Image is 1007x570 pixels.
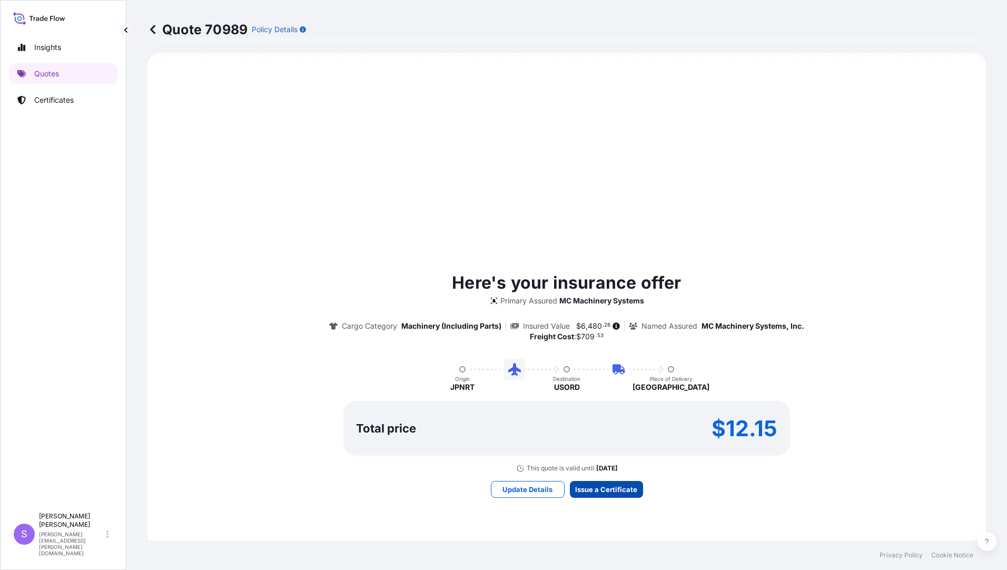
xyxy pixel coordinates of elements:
[650,376,693,382] p: Place of Delivery
[576,333,581,340] span: $
[147,21,248,38] p: Quote 70989
[596,464,618,473] p: [DATE]
[597,334,604,338] span: 53
[39,512,104,529] p: [PERSON_NAME] [PERSON_NAME]
[603,323,604,327] span: .
[595,334,597,338] span: .
[450,382,475,392] p: JPNRT
[576,322,581,330] span: $
[342,321,397,331] p: Cargo Category
[34,95,74,105] p: Certificates
[34,42,61,53] p: Insights
[530,332,574,341] b: Freight Cost
[252,24,298,35] p: Policy Details
[491,481,565,498] button: Update Details
[455,376,470,382] p: Origin
[21,529,27,539] span: S
[527,464,594,473] p: This quote is valid until
[34,68,59,79] p: Quotes
[559,296,644,306] p: MC Machinery Systems
[530,331,604,342] p: :
[401,321,501,331] p: Machinery (Including Parts)
[452,270,681,296] p: Here's your insurance offer
[356,423,416,434] p: Total price
[586,322,588,330] span: ,
[500,296,557,306] p: Primary Assured
[502,484,552,495] p: Update Details
[523,321,570,331] p: Insured Value
[931,551,973,559] a: Cookie Notice
[9,37,117,58] a: Insights
[570,481,643,498] button: Issue a Certificate
[604,323,610,327] span: 28
[554,382,580,392] p: USORD
[633,382,709,392] p: [GEOGRAPHIC_DATA]
[712,420,777,437] p: $12.15
[553,376,580,382] p: Destination
[581,322,586,330] span: 6
[880,551,923,559] a: Privacy Policy
[581,333,595,340] span: 709
[702,321,804,331] p: MC Machinery Systems, Inc.
[641,321,697,331] p: Named Assured
[575,484,637,495] p: Issue a Certificate
[39,531,104,556] p: [PERSON_NAME][EMAIL_ADDRESS][PERSON_NAME][DOMAIN_NAME]
[9,63,117,84] a: Quotes
[588,322,602,330] span: 480
[9,90,117,111] a: Certificates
